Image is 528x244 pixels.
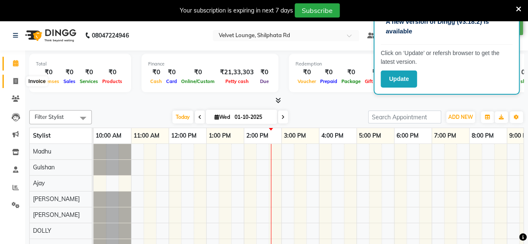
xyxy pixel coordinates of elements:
[180,6,293,15] div: Your subscription is expiring in next 7 days
[223,78,251,84] span: Petty cash
[244,130,270,142] a: 2:00 PM
[131,130,162,142] a: 11:00 AM
[296,78,318,84] span: Voucher
[26,76,48,86] div: Invoice
[100,78,124,84] span: Products
[318,68,339,77] div: ₹0
[386,17,508,36] p: A new version of Dingg (v3.18.2) is available
[33,179,45,187] span: Ajay
[217,68,257,77] div: ₹21,33,303
[319,130,346,142] a: 4:00 PM
[381,49,513,66] p: Click on ‘Update’ or refersh browser to get the latest version.
[33,211,80,219] span: [PERSON_NAME]
[258,78,271,84] span: Due
[100,68,124,77] div: ₹0
[33,132,51,139] span: Stylist
[432,130,458,142] a: 7:00 PM
[148,60,272,68] div: Finance
[381,70,417,88] button: Update
[93,130,124,142] a: 10:00 AM
[61,78,78,84] span: Sales
[78,68,100,77] div: ₹0
[446,111,475,123] button: ADD NEW
[61,68,78,77] div: ₹0
[179,78,217,84] span: Online/Custom
[295,3,340,18] button: Subscribe
[164,78,179,84] span: Card
[363,78,389,84] span: Gift Cards
[172,111,193,123] span: Today
[339,68,363,77] div: ₹0
[33,164,55,171] span: Gulshan
[368,111,441,123] input: Search Appointment
[148,78,164,84] span: Cash
[36,68,61,77] div: ₹0
[78,78,100,84] span: Services
[207,130,233,142] a: 1:00 PM
[33,227,51,234] span: DOLLY
[212,114,232,120] span: Wed
[33,195,80,203] span: [PERSON_NAME]
[470,130,496,142] a: 8:00 PM
[179,68,217,77] div: ₹0
[232,111,274,123] input: 2025-10-01
[148,68,164,77] div: ₹0
[448,114,473,120] span: ADD NEW
[339,78,363,84] span: Package
[282,130,308,142] a: 3:00 PM
[33,148,51,155] span: Madhu
[318,78,339,84] span: Prepaid
[296,60,408,68] div: Redemption
[363,68,389,77] div: ₹0
[164,68,179,77] div: ₹0
[296,68,318,77] div: ₹0
[21,24,78,47] img: logo
[257,68,272,77] div: ₹0
[169,130,199,142] a: 12:00 PM
[35,113,64,120] span: Filter Stylist
[36,60,124,68] div: Total
[357,130,383,142] a: 5:00 PM
[92,24,129,47] b: 08047224946
[394,130,421,142] a: 6:00 PM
